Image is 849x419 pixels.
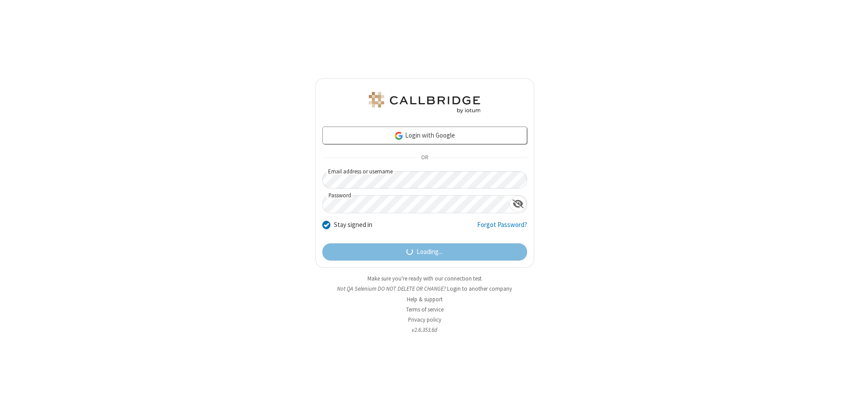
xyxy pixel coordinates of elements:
img: google-icon.png [394,131,404,141]
div: Show password [509,196,527,212]
a: Forgot Password? [477,220,527,237]
input: Email address or username [322,171,527,188]
button: Login to another company [447,284,512,293]
span: OR [417,152,432,164]
a: Make sure you're ready with our connection test [367,275,482,282]
span: Loading... [417,247,443,257]
li: Not QA Selenium DO NOT DELETE OR CHANGE? [315,284,534,293]
label: Stay signed in [334,220,372,230]
li: v2.6.353.6d [315,326,534,334]
img: QA Selenium DO NOT DELETE OR CHANGE [367,92,482,113]
a: Login with Google [322,127,527,144]
button: Loading... [322,243,527,261]
input: Password [323,196,509,213]
a: Privacy policy [408,316,441,323]
a: Terms of service [406,306,444,313]
a: Help & support [407,296,443,303]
